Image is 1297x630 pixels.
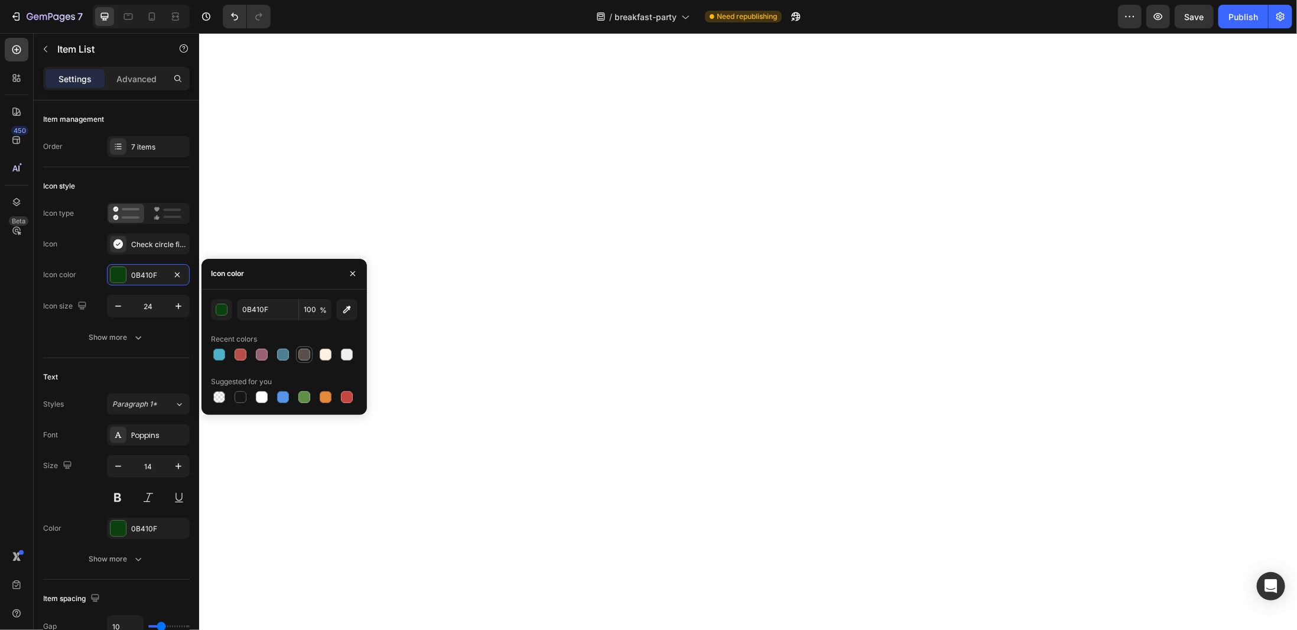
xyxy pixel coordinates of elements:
div: Suggested for you [211,376,272,387]
div: Recent colors [211,334,257,345]
div: Item spacing [43,591,102,607]
div: Open Intercom Messenger [1257,572,1285,600]
div: 0B410F [131,524,187,534]
div: Font [43,430,58,440]
span: Save [1185,12,1204,22]
div: Styles [43,399,64,410]
button: Publish [1218,5,1268,28]
p: Settings [58,73,92,85]
iframe: Design area [199,33,1297,630]
div: 7 items [131,142,187,152]
div: 450 [11,126,28,135]
p: Item List [57,42,158,56]
button: Show more [43,548,190,570]
span: Need republishing [717,11,777,22]
div: Icon [43,239,57,249]
p: Advanced [116,73,157,85]
div: Show more [89,332,144,343]
span: / [609,11,612,23]
button: Show more [43,327,190,348]
div: Beta [9,216,28,226]
button: Paragraph 1* [107,394,190,415]
p: 7 [77,9,83,24]
div: Icon style [43,181,75,191]
div: Icon size [43,298,89,314]
div: Text [43,372,58,382]
div: Icon type [43,208,74,219]
div: Check circle filled [131,239,187,250]
div: Publish [1228,11,1258,23]
div: Order [43,141,63,152]
div: Icon color [43,269,76,280]
span: breakfast-party [615,11,677,23]
div: Color [43,523,61,534]
div: Undo/Redo [223,5,271,28]
span: % [320,305,327,316]
div: Show more [89,553,144,565]
span: Paragraph 1* [112,399,157,410]
div: Poppins [131,430,187,441]
div: Item management [43,114,104,125]
div: Icon color [211,268,244,279]
button: Save [1175,5,1214,28]
div: Size [43,458,74,474]
button: 7 [5,5,88,28]
div: 0B410F [131,270,165,281]
input: Eg: FFFFFF [237,299,298,320]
